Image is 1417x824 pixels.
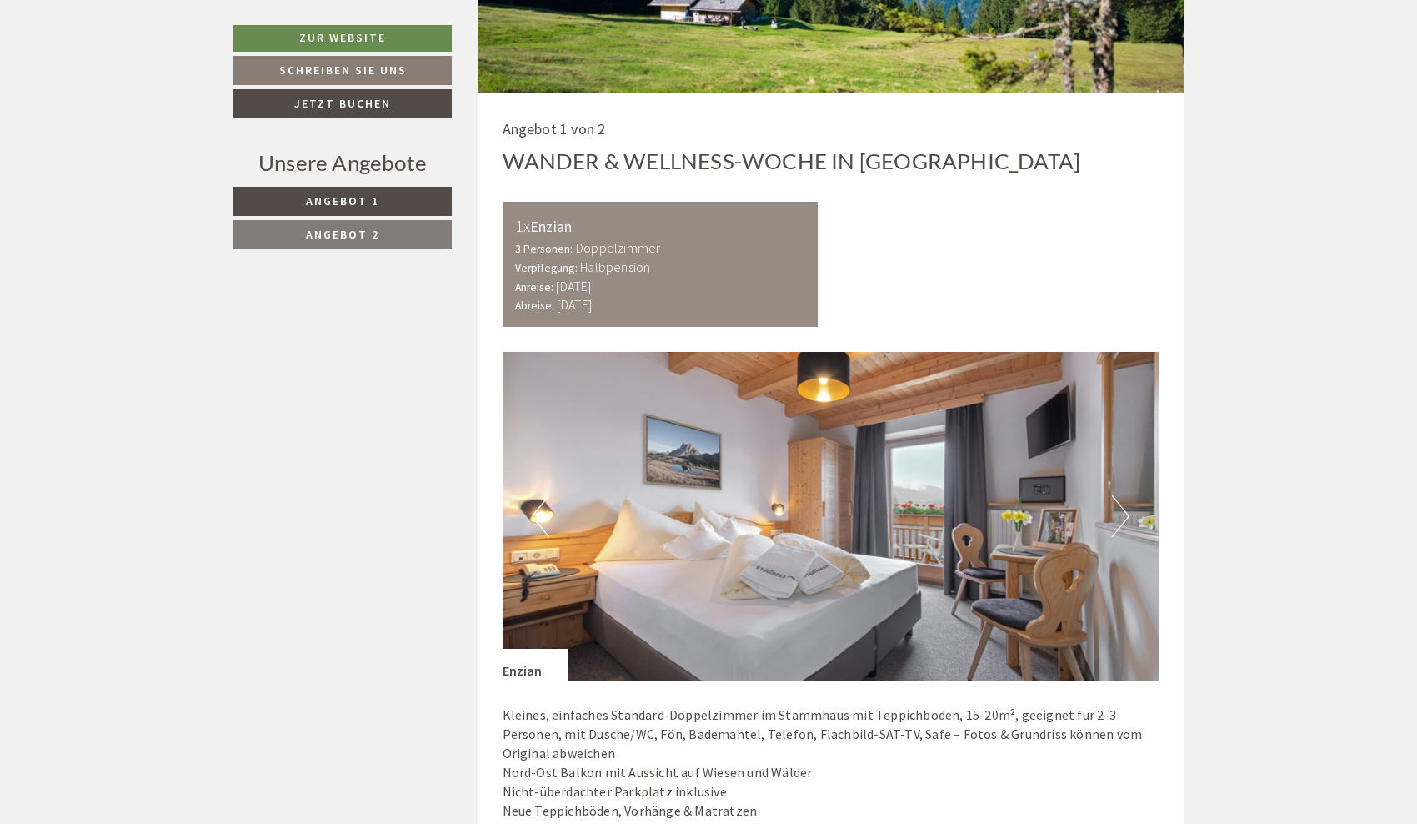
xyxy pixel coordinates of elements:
[291,13,366,42] div: Samstag
[233,89,452,118] a: Jetzt buchen
[532,495,549,537] button: Previous
[26,82,264,93] small: 13:05
[233,56,452,85] a: Schreiben Sie uns
[306,227,379,242] span: Angebot 2
[515,299,555,313] small: Abreise:
[515,242,573,256] small: 3 Personen:
[503,352,1159,681] img: image
[233,25,452,52] a: Zur Website
[557,296,592,313] b: [DATE]
[515,215,530,236] b: 1x
[233,148,452,178] div: Unsere Angebote
[557,440,657,469] button: Senden
[515,261,578,275] small: Verpflegung:
[580,259,650,275] b: Halbpension
[306,193,379,209] span: Angebot 1
[503,706,1159,820] p: Kleines, einfaches Standard-Doppelzimmer im Stammhaus mit Teppichboden, 15-20m², geeignet für 2-3...
[515,214,806,239] div: Enzian
[503,649,568,681] div: Enzian
[556,278,591,294] b: [DATE]
[26,49,264,63] div: [GEOGRAPHIC_DATA]
[576,239,660,256] b: Doppelzimmer
[515,280,554,294] small: Anreise:
[1112,495,1129,537] button: Next
[503,119,606,138] span: Angebot 1 von 2
[13,46,273,97] div: Guten Tag, wie können wir Ihnen helfen?
[503,146,1081,177] div: Wander & Wellness-Woche in [GEOGRAPHIC_DATA]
